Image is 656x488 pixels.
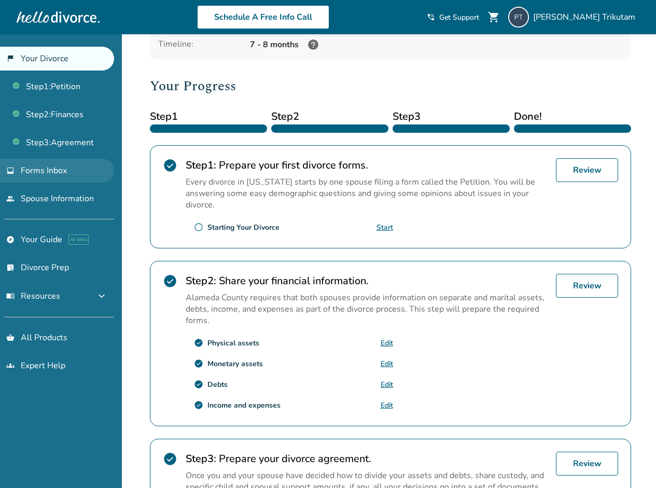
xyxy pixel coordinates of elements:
div: Debts [207,380,228,389]
a: Review [556,158,618,182]
a: Edit [381,400,393,410]
a: phone_in_talkGet Support [427,12,479,22]
span: menu_book [6,292,15,300]
span: shopping_basket [6,333,15,342]
a: Edit [381,359,393,369]
strong: Step 2 : [186,274,216,288]
div: Monetary assets [207,359,263,369]
a: Review [556,452,618,476]
div: Timeline: [158,38,242,51]
strong: Step 1 : [186,158,216,172]
span: Forms Inbox [21,165,67,176]
a: Edit [381,380,393,389]
span: groups [6,361,15,370]
span: flag_2 [6,54,15,63]
span: Step 2 [271,109,388,124]
span: inbox [6,166,15,175]
p: Every divorce in [US_STATE] starts by one spouse filing a form called the Petition. You will be a... [186,176,548,211]
strong: Step 3 : [186,452,216,466]
iframe: Chat Widget [604,438,656,488]
p: Alameda County requires that both spouses provide information on separate and marital assets, deb... [186,292,548,326]
div: Starting Your Divorce [207,222,280,232]
span: Done! [514,109,631,124]
h2: Your Progress [150,76,631,96]
img: ptrikutam@gmail.com [508,7,529,27]
span: radio_button_unchecked [194,222,203,232]
a: Review [556,274,618,298]
span: AI beta [68,234,89,245]
span: check_circle [163,452,177,466]
span: explore [6,235,15,244]
span: Get Support [439,12,479,22]
div: Income and expenses [207,400,281,410]
span: [PERSON_NAME] Trikutam [533,11,639,23]
span: expand_more [95,290,108,302]
span: phone_in_talk [427,13,435,21]
h2: Prepare your divorce agreement. [186,452,548,466]
span: Step 3 [393,109,510,124]
span: check_circle [194,359,203,368]
h2: Share your financial information. [186,274,548,288]
span: check_circle [194,338,203,347]
a: Schedule A Free Info Call [197,5,329,29]
a: Edit [381,338,393,348]
span: check_circle [194,400,203,410]
a: Start [376,222,393,232]
span: check_circle [163,274,177,288]
span: people [6,194,15,203]
span: check_circle [194,380,203,389]
span: check_circle [163,158,177,173]
div: Physical assets [207,338,259,348]
div: 7 - 8 months [250,38,623,51]
span: Resources [6,290,60,302]
span: shopping_cart [487,11,500,23]
h2: Prepare your first divorce forms. [186,158,548,172]
span: list_alt_check [6,263,15,272]
span: Step 1 [150,109,267,124]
